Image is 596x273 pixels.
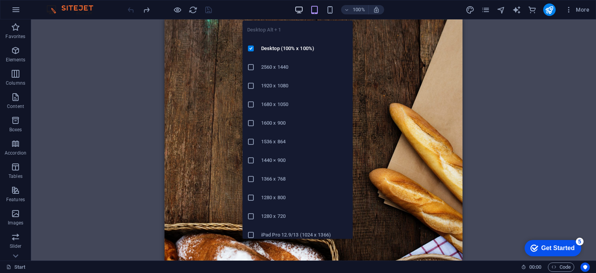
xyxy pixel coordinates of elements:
h6: 1536 x 864 [261,137,348,146]
h6: 1680 x 1050 [261,100,348,109]
button: Code [548,263,574,272]
p: Favorites [5,33,25,40]
p: Accordion [5,150,26,156]
h6: 1440 × 900 [261,156,348,165]
h6: 1280 x 720 [261,212,348,221]
a: Click to cancel selection. Double-click to open Pages [6,263,26,272]
p: Features [6,196,25,203]
button: text_generator [512,5,521,14]
i: Reload page [189,5,198,14]
button: publish [543,3,556,16]
span: Code [551,263,571,272]
button: 100% [341,5,369,14]
i: On resize automatically adjust zoom level to fit chosen device. [373,6,380,13]
button: More [562,3,593,16]
img: Editor Logo [45,5,103,14]
button: commerce [528,5,537,14]
i: Pages (Ctrl+Alt+S) [481,5,490,14]
button: reload [188,5,198,14]
div: Get Started 5 items remaining, 0% complete [6,4,63,20]
span: More [565,6,589,14]
h6: 1280 x 800 [261,193,348,202]
p: Images [8,220,24,226]
h6: 1920 x 1080 [261,81,348,90]
p: Tables [9,173,23,179]
p: Boxes [9,127,22,133]
h6: 100% [353,5,365,14]
p: Slider [10,243,22,249]
i: Commerce [528,5,537,14]
div: Get Started [23,9,56,16]
p: Columns [6,80,25,86]
i: AI Writer [512,5,521,14]
button: navigator [497,5,506,14]
button: design [466,5,475,14]
p: Content [7,103,24,110]
span: 00 00 [529,263,541,272]
div: 5 [57,2,65,9]
h6: 1366 x 768 [261,174,348,184]
button: pages [481,5,490,14]
span: : [535,264,536,270]
i: Publish [545,5,554,14]
p: Elements [6,57,26,63]
h6: Session time [521,263,542,272]
i: Redo: Move elements (Ctrl+Y, ⌘+Y) [142,5,151,14]
i: Navigator [497,5,506,14]
h6: 2560 x 1440 [261,63,348,72]
button: Click here to leave preview mode and continue editing [173,5,182,14]
i: Design (Ctrl+Alt+Y) [466,5,475,14]
button: redo [142,5,151,14]
h6: 1600 x 900 [261,118,348,128]
button: Usercentrics [580,263,590,272]
h6: iPad Pro 12.9/13 (1024 x 1366) [261,230,348,240]
h6: Desktop (100% x 100%) [261,44,348,53]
